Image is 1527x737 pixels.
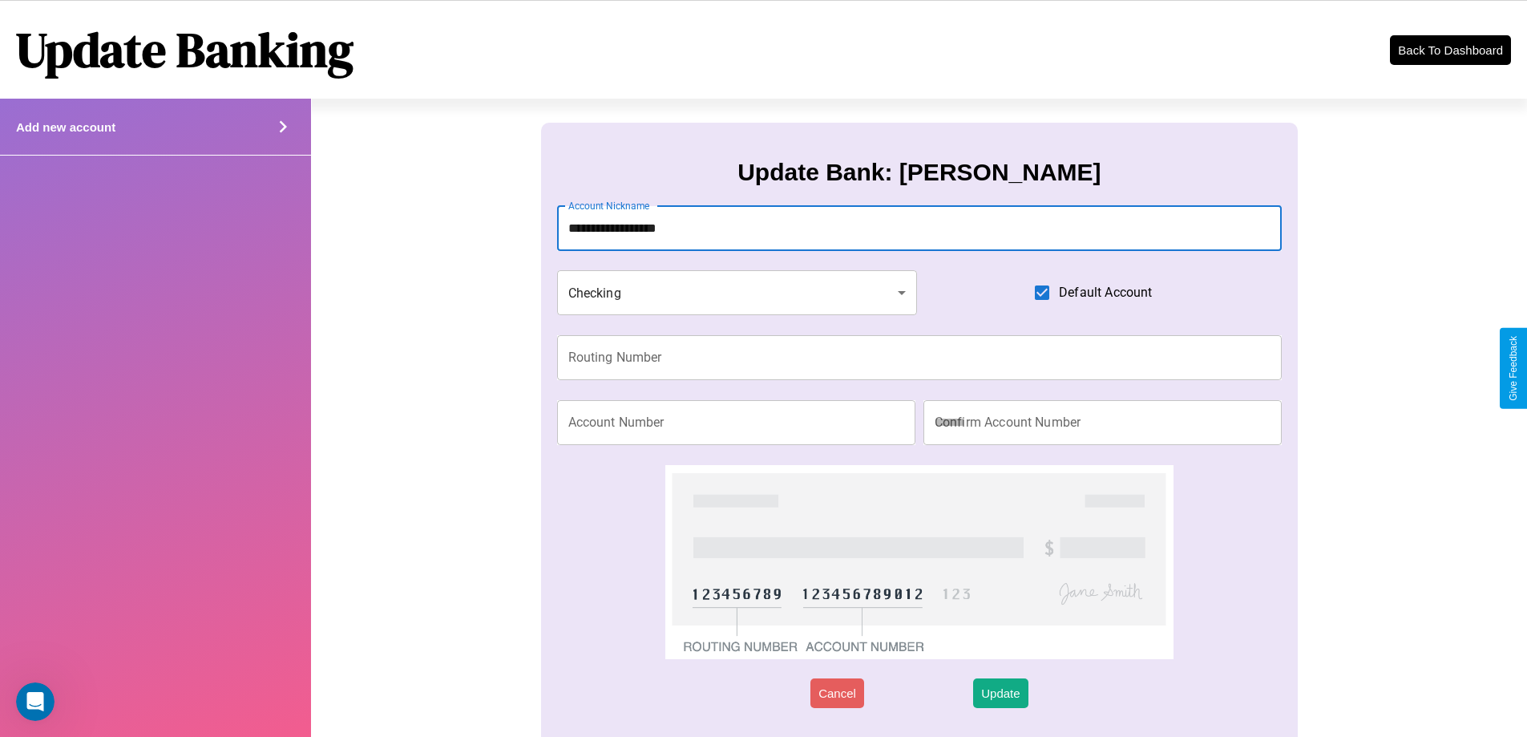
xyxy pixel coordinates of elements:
button: Back To Dashboard [1390,35,1511,65]
h4: Add new account [16,120,115,134]
label: Account Nickname [568,199,650,213]
div: Give Feedback [1508,336,1519,401]
h1: Update Banking [16,17,353,83]
div: Checking [557,270,918,315]
h3: Update Bank: [PERSON_NAME] [737,159,1101,186]
iframe: Intercom live chat [16,682,55,721]
button: Cancel [810,678,864,708]
span: Default Account [1059,283,1152,302]
img: check [665,465,1173,659]
button: Update [973,678,1028,708]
